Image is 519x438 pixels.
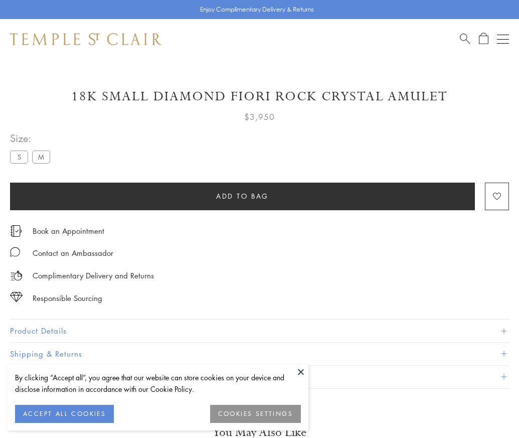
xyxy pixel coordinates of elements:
span: Size: [10,130,54,147]
span: $3,950 [244,110,275,123]
div: Contact an Ambassador [33,247,113,259]
span: Add to bag [216,191,269,202]
button: Add to bag [10,183,475,210]
label: M [32,151,50,163]
p: Complimentary Delivery and Returns [33,269,154,282]
button: Shipping & Returns [10,343,509,365]
button: COOKIES SETTINGS [210,405,301,423]
button: Open navigation [497,33,509,45]
label: S [10,151,28,163]
a: Search [460,33,470,45]
div: By clicking “Accept all”, you agree that our website can store cookies on your device and disclos... [15,372,301,395]
img: icon_delivery.svg [10,269,23,282]
img: MessageIcon-01_2.svg [10,247,20,257]
button: ACCEPT ALL COOKIES [15,405,114,423]
p: Enjoy Complimentary Delivery & Returns [200,5,314,15]
img: Temple St. Clair [10,33,161,45]
img: icon_appointment.svg [10,225,22,237]
div: Responsible Sourcing [33,292,102,305]
button: Product Details [10,320,509,342]
a: Book an Appointment [33,225,104,236]
img: icon_sourcing.svg [10,292,23,302]
h1: 18K Small Diamond Fiori Rock Crystal Amulet [10,88,509,105]
a: Open Shopping Bag [479,33,488,45]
